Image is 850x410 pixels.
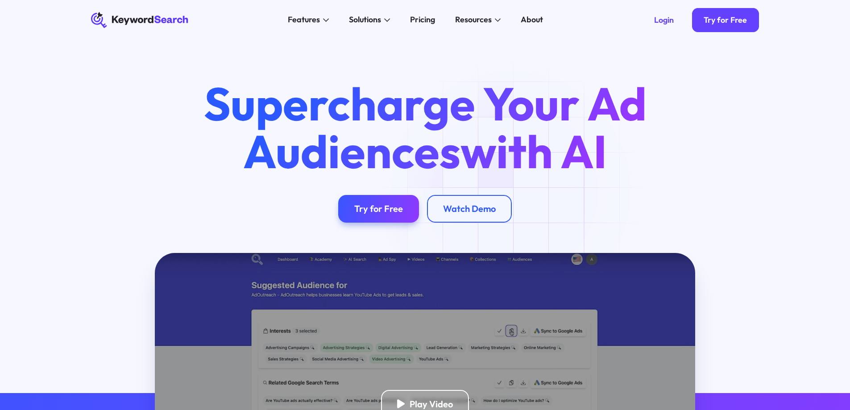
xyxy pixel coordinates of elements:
a: Pricing [404,12,441,28]
div: Solutions [349,14,381,26]
div: Resources [455,14,492,26]
div: Login [654,15,674,25]
div: Try for Free [354,203,403,214]
div: About [521,14,543,26]
a: About [515,12,549,28]
a: Try for Free [338,195,419,223]
h1: Supercharge Your Ad Audiences [185,80,665,174]
a: Login [642,8,686,32]
a: Try for Free [692,8,759,32]
span: with AI [460,122,607,180]
div: Features [288,14,320,26]
div: Pricing [410,14,435,26]
div: Try for Free [704,15,747,25]
div: Play Video [410,398,453,410]
div: Watch Demo [443,203,496,214]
